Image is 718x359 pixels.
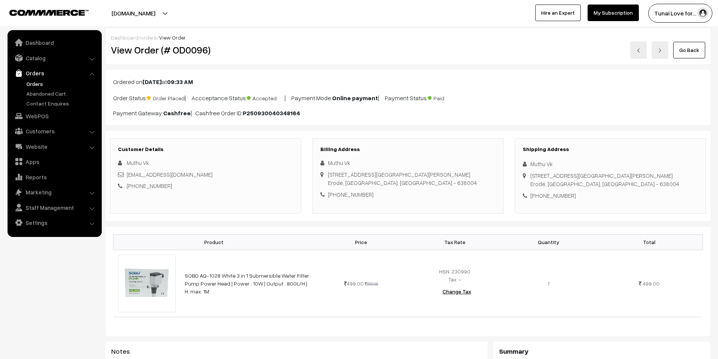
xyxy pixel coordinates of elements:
a: Website [9,140,99,153]
a: Orders [9,66,99,80]
img: COMMMERCE [9,10,89,15]
th: Quantity [502,234,596,250]
span: View Order [159,34,186,41]
a: Marketing [9,185,99,199]
div: [STREET_ADDRESS][GEOGRAPHIC_DATA][PERSON_NAME] Erode, [GEOGRAPHIC_DATA], [GEOGRAPHIC_DATA] - 638004 [328,170,477,187]
a: Staff Management [9,201,99,214]
b: Cashfree [163,109,191,117]
a: Go Back [673,42,705,58]
b: [DATE] [142,78,162,86]
b: Online payment [332,94,378,102]
a: Contact Enquires [24,99,99,107]
button: Tunai Love for… [648,4,712,23]
a: SOBO AQ-1028 White 3 in 1 Submersible Water Filter Pump Power Head | Power : 10W | Output : 800L/... [185,272,309,295]
th: Tax Rate [408,234,502,250]
h3: Billing Address [320,146,496,153]
p: Order Status: | Accceptance Status: | Payment Mode: | Payment Status: [113,92,703,102]
span: Accepted [247,92,285,102]
img: left-arrow.png [636,48,641,53]
div: Muthu Vk [320,159,496,167]
img: 51OfmzT6YiL._SL1024_.jpg [118,255,176,313]
h3: Summary [499,347,705,356]
a: Dashboard [111,34,138,41]
b: P250930040348164 [243,109,300,117]
a: [PHONE_NUMBER] [127,182,172,189]
th: Total [596,234,703,250]
a: Customers [9,124,99,138]
a: COMMMERCE [9,8,75,17]
span: 499.00 [643,280,660,287]
div: Muthu Vk [523,160,698,168]
h3: Customer Details [118,146,293,153]
span: Order Placed [147,92,185,102]
a: Reports [9,170,99,184]
h3: Notes [111,347,482,356]
a: Hire an Expert [535,5,581,21]
span: 1 [548,280,550,287]
a: [EMAIL_ADDRESS][DOMAIN_NAME] [127,171,213,178]
a: Apps [9,155,99,168]
span: Paid [428,92,465,102]
img: right-arrow.png [658,48,662,53]
span: HSN: 230990 Tax: - [439,268,470,283]
span: Muthu Vk [127,159,149,166]
span: 499.00 [344,280,364,287]
div: [STREET_ADDRESS][GEOGRAPHIC_DATA][PERSON_NAME] Erode, [GEOGRAPHIC_DATA], [GEOGRAPHIC_DATA] - 638004 [530,171,679,188]
h2: View Order (# OD0096) [111,44,302,56]
a: orders [140,34,157,41]
button: Change Tax [436,283,477,300]
h3: Shipping Address [523,146,698,153]
div: / / [111,34,705,41]
p: Ordered on at [113,77,703,86]
a: Settings [9,216,99,229]
a: Orders [24,80,99,88]
th: Product [113,234,314,250]
b: 09:33 AM [167,78,193,86]
img: user [697,8,709,19]
div: [PHONE_NUMBER] [320,190,496,199]
a: My Subscription [588,5,639,21]
div: [PHONE_NUMBER] [523,191,698,200]
a: Dashboard [9,36,99,49]
a: Abandoned Cart [24,90,99,98]
a: WebPOS [9,109,99,123]
button: [DOMAIN_NAME] [85,4,182,23]
strike: 855.00 [365,281,378,286]
a: Catalog [9,51,99,65]
p: Payment Gateway: | Cashfree Order ID: [113,108,703,118]
th: Price [314,234,408,250]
